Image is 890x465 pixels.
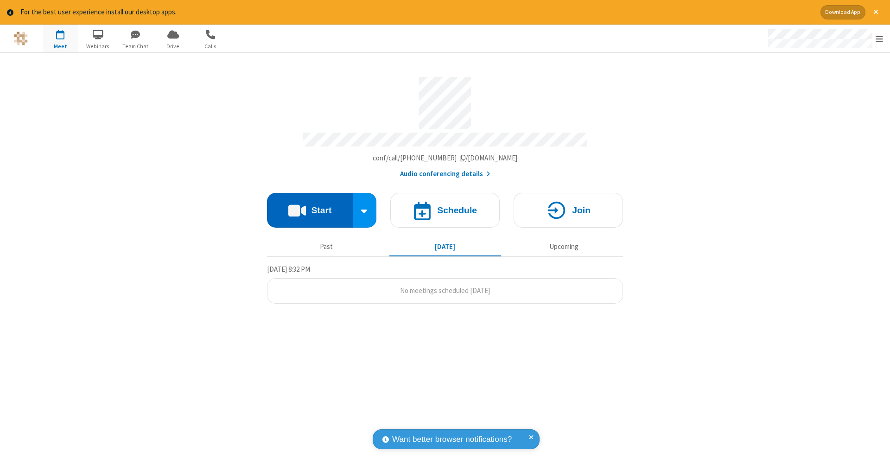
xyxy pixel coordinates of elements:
button: Audio conferencing details [400,169,490,179]
span: No meetings scheduled [DATE] [400,286,490,295]
div: For the best user experience install our desktop apps. [20,7,814,18]
div: Start conference options [353,193,377,228]
button: Logo [3,25,38,52]
button: Start [267,193,353,228]
span: Calls [193,42,228,51]
h4: Schedule [437,206,477,215]
span: [DATE] 8:32 PM [267,265,310,274]
div: Open menu [759,25,890,52]
span: Copy my meeting room link [373,153,518,162]
button: Upcoming [508,238,620,256]
button: [DATE] [389,238,501,256]
button: Schedule [390,193,500,228]
span: Want better browser notifications? [392,433,512,446]
section: Account details [267,70,623,179]
button: Copy my meeting room linkCopy my meeting room link [373,153,518,164]
img: QA Selenium DO NOT DELETE OR CHANGE [14,32,28,45]
section: Today's Meetings [267,264,623,304]
button: Close alert [869,5,883,19]
span: Drive [156,42,191,51]
button: Join [514,193,623,228]
button: Past [271,238,382,256]
span: Webinars [81,42,115,51]
h4: Start [311,206,331,215]
h4: Join [572,206,591,215]
button: Download App [820,5,865,19]
span: Team Chat [118,42,153,51]
span: Meet [43,42,78,51]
